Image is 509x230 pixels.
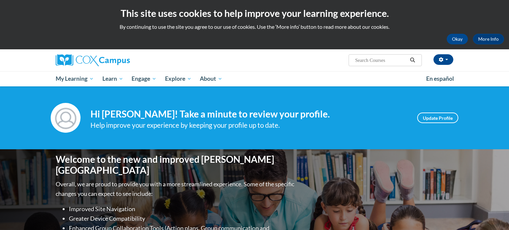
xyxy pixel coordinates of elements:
button: Account Settings [433,54,453,65]
div: Help improve your experience by keeping your profile up to date. [90,120,407,131]
a: About [196,71,227,86]
h1: Welcome to the new and improved [PERSON_NAME][GEOGRAPHIC_DATA] [56,154,296,176]
img: Profile Image [51,103,81,133]
span: Explore [165,75,192,83]
button: Okay [447,34,468,44]
button: Search [408,56,418,64]
a: More Info [473,34,504,44]
a: My Learning [51,71,98,86]
li: Improved Site Navigation [69,204,296,214]
a: Cox Campus [56,54,182,66]
a: Update Profile [417,113,458,123]
span: My Learning [56,75,94,83]
span: Learn [102,75,123,83]
a: Learn [98,71,128,86]
h2: This site uses cookies to help improve your learning experience. [5,7,504,20]
h4: Hi [PERSON_NAME]! Take a minute to review your profile. [90,109,407,120]
span: En español [426,75,454,82]
a: Engage [127,71,161,86]
input: Search Courses [355,56,408,64]
span: Engage [132,75,156,83]
iframe: Button to launch messaging window [482,204,504,225]
div: Main menu [46,71,463,86]
span: About [200,75,222,83]
p: Overall, we are proud to provide you with a more streamlined experience. Some of the specific cha... [56,179,296,199]
img: Cox Campus [56,54,130,66]
a: En español [422,72,458,86]
li: Greater Device Compatibility [69,214,296,223]
a: Explore [161,71,196,86]
p: By continuing to use the site you agree to our use of cookies. Use the ‘More info’ button to read... [5,23,504,30]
